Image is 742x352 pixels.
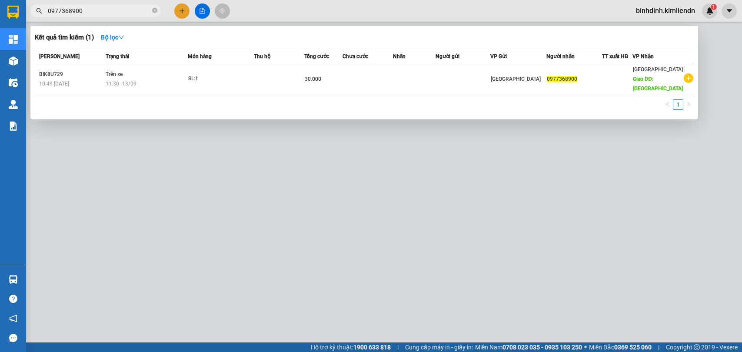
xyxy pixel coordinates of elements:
span: search [36,8,42,14]
button: left [662,99,673,110]
button: Bộ lọcdown [94,30,131,44]
img: warehouse-icon [9,275,18,284]
li: Next Page [683,99,694,110]
strong: Bộ lọc [101,34,124,41]
span: Trạng thái [106,53,129,59]
span: question-circle [9,295,17,303]
span: close-circle [152,8,157,13]
span: 10:49 [DATE] [39,81,69,87]
span: [GEOGRAPHIC_DATA] [633,66,683,72]
span: Người nhận [546,53,575,59]
span: 11:30 - 13/09 [106,81,136,87]
span: Giao DĐ: [GEOGRAPHIC_DATA] [633,76,683,92]
img: warehouse-icon [9,100,18,109]
img: dashboard-icon [9,35,18,44]
h3: Kết quả tìm kiếm ( 1 ) [35,33,94,42]
span: 0977368900 [547,76,577,82]
div: BIK8U729 [39,70,103,79]
span: left [665,102,670,107]
input: Tìm tên, số ĐT hoặc mã đơn [48,6,150,16]
span: Tổng cước [304,53,329,59]
span: Nhãn [393,53,406,59]
span: Trên xe [106,71,123,77]
button: right [683,99,694,110]
div: SL: 1 [188,74,253,84]
a: 1 [673,100,683,109]
span: Người gửi [436,53,459,59]
li: 1 [673,99,683,110]
li: Previous Page [662,99,673,110]
span: [GEOGRAPHIC_DATA] [491,76,541,82]
img: warehouse-icon [9,56,18,66]
span: message [9,334,17,342]
span: close-circle [152,7,157,15]
span: [PERSON_NAME] [39,53,80,59]
span: Thu hộ [254,53,270,59]
img: warehouse-icon [9,78,18,87]
span: down [118,34,124,40]
span: TT xuất HĐ [602,53,629,59]
span: VP Nhận [632,53,654,59]
span: right [686,102,691,107]
span: Món hàng [188,53,212,59]
span: VP Gửi [490,53,507,59]
span: 30.000 [305,76,321,82]
span: Chưa cước [343,53,368,59]
span: plus-circle [684,73,693,83]
img: solution-icon [9,122,18,131]
span: notification [9,314,17,322]
img: logo-vxr [7,6,19,19]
